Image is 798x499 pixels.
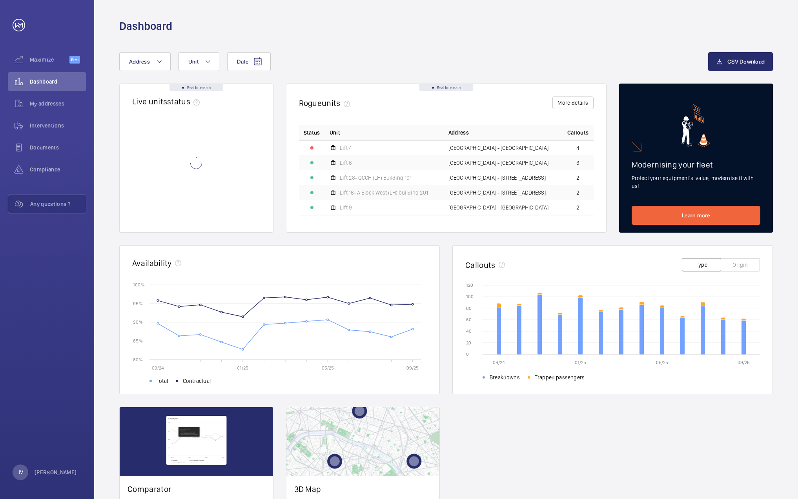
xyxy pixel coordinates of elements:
span: Compliance [30,166,86,173]
text: 09/25 [406,365,419,371]
button: More details [552,97,593,109]
h2: Modernising your fleet [632,160,761,169]
button: Origin [721,258,760,271]
span: Contractual [183,377,211,385]
text: 01/25 [575,360,586,365]
span: 4 [576,145,579,151]
span: Lift 4 [340,145,352,151]
text: 09/25 [738,360,750,365]
span: Unit [188,58,199,65]
img: marketing-card.svg [681,104,710,147]
h2: 3D Map [294,484,432,494]
span: Any questions ? [30,200,86,208]
span: Total [157,377,168,385]
text: 95 % [133,300,143,306]
text: 60 [466,317,472,322]
span: Beta [69,56,80,64]
span: Date [237,58,248,65]
div: Real time data [419,84,473,91]
span: Unit [330,129,340,137]
span: Lift 28- QCCH (LH) Building 101 [340,175,412,180]
text: 05/25 [656,360,668,365]
button: Address [119,52,171,71]
p: [PERSON_NAME] [35,468,77,476]
span: Trapped passengers [535,373,585,381]
text: 90 % [133,319,143,325]
span: [GEOGRAPHIC_DATA] - [GEOGRAPHIC_DATA] [448,205,548,210]
span: units [322,98,353,108]
span: Maximize [30,56,69,64]
span: Lift 9 [340,205,352,210]
span: Dashboard [30,78,86,86]
h2: Availability [132,258,172,268]
span: My addresses [30,100,86,107]
h2: Comparator [128,484,265,494]
div: Real time data [169,84,223,91]
text: 0 [466,351,469,357]
span: Lift 16- A Block West (LH) building 201 [340,190,428,195]
span: [GEOGRAPHIC_DATA] - [GEOGRAPHIC_DATA] [448,160,548,166]
span: status [167,97,203,106]
span: CSV Download [727,58,765,65]
button: Date [227,52,271,71]
h2: Callouts [465,260,496,270]
text: 80 % [133,357,143,362]
h2: Rogue [299,98,353,108]
text: 85 % [133,338,143,344]
text: 09/24 [152,365,164,371]
p: Status [304,129,320,137]
h1: Dashboard [119,19,172,33]
span: 2 [576,175,579,180]
span: [GEOGRAPHIC_DATA] - [STREET_ADDRESS] [448,190,546,195]
text: 120 [466,282,473,288]
span: Callouts [567,129,589,137]
p: Protect your equipment's value, modernise it with us! [632,174,761,190]
text: 09/24 [493,360,505,365]
text: 100 [466,294,474,299]
span: [GEOGRAPHIC_DATA] - [STREET_ADDRESS] [448,175,546,180]
h2: Live units [132,97,203,106]
span: Breakdowns [490,373,520,381]
span: Address [448,129,469,137]
text: 40 [466,328,472,334]
text: 80 [466,306,472,311]
text: 01/25 [237,365,248,371]
text: 05/25 [322,365,334,371]
span: 2 [576,205,579,210]
span: 3 [576,160,579,166]
text: 20 [466,340,471,346]
span: 2 [576,190,579,195]
span: Address [129,58,150,65]
a: Learn more [632,206,761,225]
button: Unit [179,52,219,71]
span: Interventions [30,122,86,129]
p: JV [18,468,23,476]
span: [GEOGRAPHIC_DATA] - [GEOGRAPHIC_DATA] [448,145,548,151]
button: Type [682,258,721,271]
span: Documents [30,144,86,151]
button: CSV Download [708,52,773,71]
text: 100 % [133,282,145,287]
span: Lift 6 [340,160,352,166]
